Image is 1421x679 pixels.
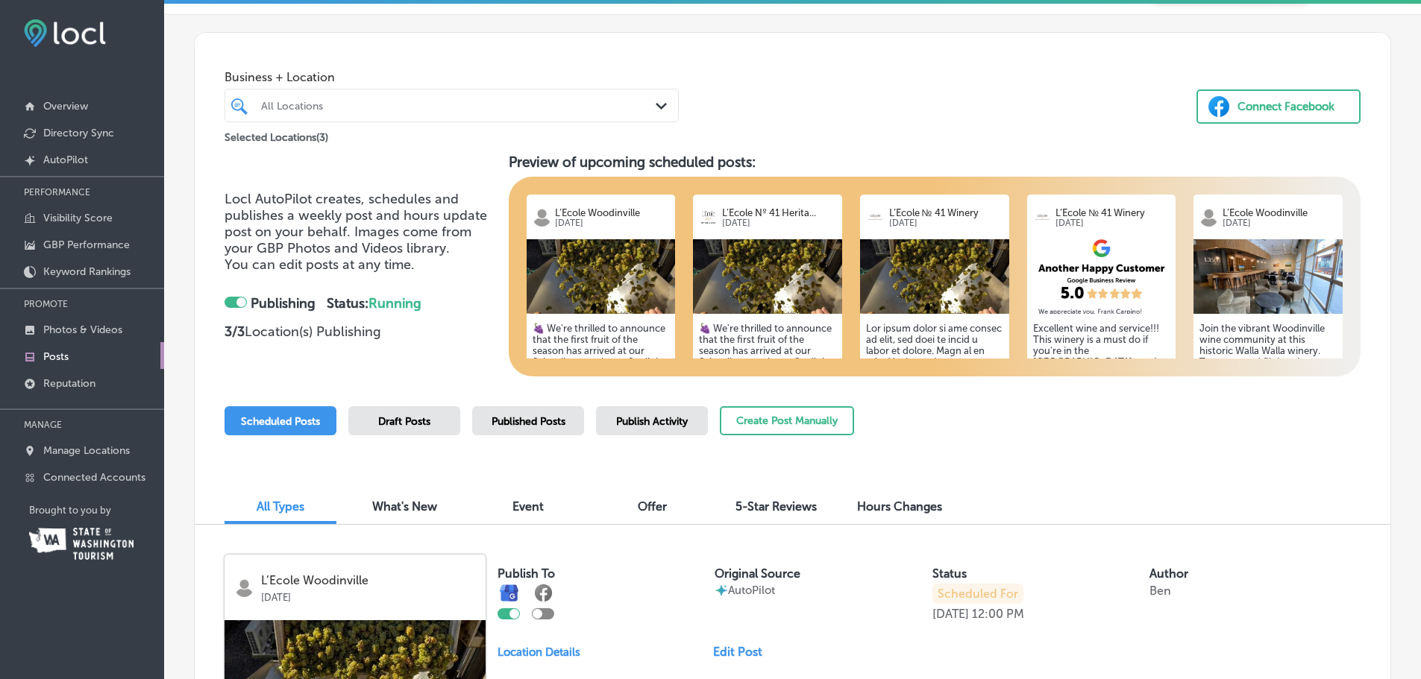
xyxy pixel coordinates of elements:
p: Directory Sync [43,127,114,139]
img: 52e324ca-cf9e-444c-8783-5e5c9afbe3d3_MG_1056.jpg [527,239,676,314]
img: fda3e92497d09a02dc62c9cd864e3231.png [24,19,106,47]
span: Offer [638,499,667,514]
span: Locl AutoPilot creates, schedules and publishes a weekly post and hours update post on your behal... [225,191,487,256]
p: [DATE] [889,218,1003,228]
div: Connect Facebook [1238,95,1334,118]
span: Publish Activity [616,415,688,428]
p: Scheduled For [932,584,1023,604]
strong: Publishing [251,295,316,312]
h5: Excellent wine and service!!! This winery is a must do if you're in the [GEOGRAPHIC_DATA] area! W... [1033,323,1170,490]
p: Brought to you by [29,505,164,516]
h3: Preview of upcoming scheduled posts: [509,154,1361,171]
span: What's New [372,499,437,514]
img: Washington Tourism [29,528,134,560]
span: Running [368,295,421,312]
span: You can edit posts at any time. [225,256,415,273]
img: logo [699,208,718,227]
strong: Status: [327,295,421,312]
p: Location Details [498,645,580,659]
p: Connected Accounts [43,471,145,484]
h5: 🍇 We're thrilled to announce that the first fruit of the season has arrived at our Schoolhouse wi... [699,323,836,490]
span: Hours Changes [857,499,942,514]
img: 5b056a23-0702-45e5-b9e0-114431c2f1d4.png [1027,239,1176,314]
label: Publish To [498,566,555,581]
img: autopilot-icon [715,584,728,597]
button: Connect Facebook [1196,89,1361,124]
span: Business + Location [225,70,679,84]
img: logo [1199,208,1218,227]
p: Overview [43,100,88,113]
button: Create Post Manually [720,406,854,435]
h5: Join the vibrant Woodinville wine community at this historic Walla Walla winery. Taste curated fl... [1199,323,1337,490]
p: Photos & Videos [43,323,122,336]
p: Ben [1149,584,1171,598]
label: Status [932,566,967,581]
span: Draft Posts [378,415,430,428]
p: [DATE] [555,218,669,228]
p: Reputation [43,377,95,390]
p: Keyword Rankings [43,265,131,278]
p: L’Ecole Woodinville [1223,207,1337,218]
img: cf109cc7-28b0-43cb-8f1c-7c59a2c4b080_MG_1056.jpg [693,239,842,314]
span: All Types [257,499,304,514]
label: Author [1149,566,1188,581]
p: [DATE] [1055,218,1170,228]
p: [DATE] [932,607,969,621]
img: logo [1033,208,1052,227]
p: [DATE] [1223,218,1337,228]
span: Scheduled Posts [241,415,320,428]
img: 9422dd9a-9c5f-4af5-8afd-e182f06b2854_MG_1056.jpg [860,239,1009,314]
p: [DATE] [261,587,475,603]
span: Event [512,499,544,514]
img: logo [235,578,254,597]
h5: Lor ipsum dolor si ame consec ad elit, sed doei te incid u labor et dolore. Magn al en adm Veniam... [866,323,1003,490]
div: All Locations [261,99,657,112]
p: Location(s) Publishing [225,323,497,340]
img: 1750787737ec710588-f905-4aa9-83ff-dbb26d4d6bda_Soft_seating.jpeg [1193,239,1343,314]
label: Original Source [715,566,800,581]
strong: 3 / 3 [225,323,245,340]
a: Edit Post [713,645,774,659]
p: 12:00 PM [972,607,1024,621]
p: GBP Performance [43,239,130,251]
span: 5-Star Reviews [735,499,817,514]
p: AutoPilot [43,154,88,166]
p: L’Ecole № 41 Winery [1055,207,1170,218]
p: L’Ecole Nº 41 Herita... [722,207,836,218]
img: logo [866,208,885,227]
p: L’Ecole Woodinville [555,207,669,218]
p: AutoPilot [728,584,775,597]
p: Visibility Score [43,212,113,224]
p: L’Ecole Woodinville [261,574,475,587]
img: logo [533,208,551,227]
p: L’Ecole № 41 Winery [889,207,1003,218]
p: Selected Locations ( 3 ) [225,125,328,144]
p: Manage Locations [43,444,130,457]
span: Published Posts [492,415,565,428]
h5: 🍇 We're thrilled to announce that the first fruit of the season has arrived at our Schoolhouse wi... [533,323,670,490]
p: Posts [43,350,69,363]
p: [DATE] [722,218,836,228]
